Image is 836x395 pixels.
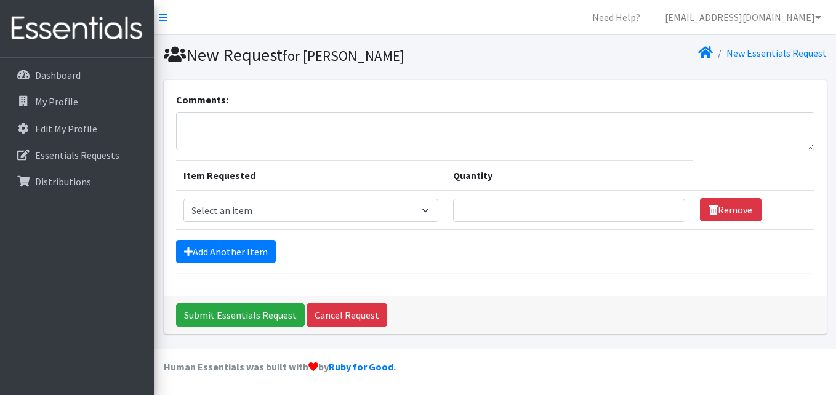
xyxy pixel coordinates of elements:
[5,143,149,167] a: Essentials Requests
[5,63,149,87] a: Dashboard
[35,122,97,135] p: Edit My Profile
[35,175,91,188] p: Distributions
[446,160,692,191] th: Quantity
[655,5,831,30] a: [EMAIL_ADDRESS][DOMAIN_NAME]
[283,47,404,65] small: for [PERSON_NAME]
[35,95,78,108] p: My Profile
[582,5,650,30] a: Need Help?
[164,44,491,66] h1: New Request
[329,361,393,373] a: Ruby for Good
[726,47,827,59] a: New Essentials Request
[176,240,276,263] a: Add Another Item
[5,116,149,141] a: Edit My Profile
[35,149,119,161] p: Essentials Requests
[5,169,149,194] a: Distributions
[5,8,149,49] img: HumanEssentials
[700,198,762,221] a: Remove
[164,361,396,373] strong: Human Essentials was built with by .
[35,69,81,81] p: Dashboard
[176,303,305,327] input: Submit Essentials Request
[307,303,387,327] a: Cancel Request
[5,89,149,114] a: My Profile
[176,92,228,107] label: Comments:
[176,160,446,191] th: Item Requested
